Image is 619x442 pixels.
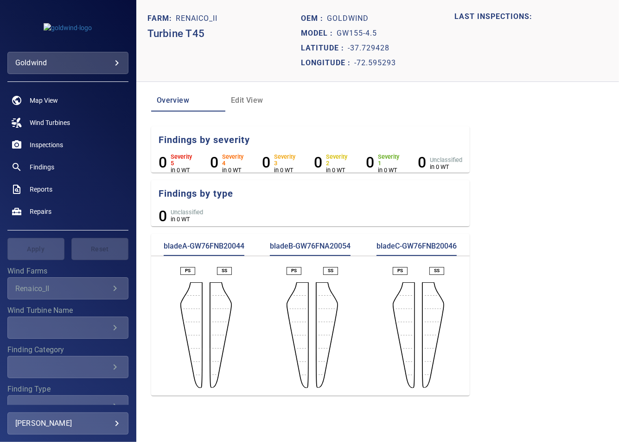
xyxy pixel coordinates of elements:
li: Severity 3 [262,154,299,174]
h6: 0 [262,154,270,174]
span: Edit View [231,94,294,107]
h6: 0 [418,154,426,174]
p: LAST INSPECTIONS: [454,11,608,22]
h6: Unclassified [171,209,203,216]
h6: 0 [211,154,219,174]
li: Severity 1 [366,154,403,174]
div: Wind Turbine Name [7,317,128,339]
p: in 0 WT [378,167,403,174]
li: Severity 5 [159,154,196,174]
p: in 0 WT [171,216,203,223]
p: SS [434,268,440,274]
h6: Unclassified [430,157,462,163]
a: inspections noActive [7,134,128,156]
li: Unclassified [159,207,203,225]
span: Overview [157,94,220,107]
span: Wind Turbines [30,118,70,127]
p: -37.729428 [348,43,389,54]
p: Turbine T45 [147,26,301,42]
h6: Severity 5 [171,154,196,167]
p: SS [222,268,227,274]
h6: Severity 4 [223,154,248,167]
p: bladeA-GW76FNB20044 [164,241,244,256]
p: in 0 WT [430,163,462,170]
img: goldwind-logo [44,23,92,32]
p: PS [185,268,191,274]
h5: Findings by type [159,187,470,200]
p: -72.595293 [354,57,396,68]
a: windturbines noActive [7,112,128,134]
a: reports noActive [7,178,128,200]
p: bladeC-GW76FNB20046 [377,241,457,256]
p: Model : [301,28,337,39]
span: Inspections [30,140,63,149]
p: bladeB-GW76FNA20054 [270,241,351,256]
h6: Severity 1 [378,154,403,167]
p: Oem : [301,13,327,24]
label: Wind Turbine Name [7,307,128,314]
li: Severity 4 [211,154,248,174]
p: in 0 WT [274,167,299,174]
h6: 0 [314,154,322,174]
label: Finding Type [7,386,128,393]
h6: 0 [159,154,167,174]
span: Map View [30,96,58,105]
a: findings noActive [7,156,128,178]
a: map noActive [7,89,128,112]
p: Longitude : [301,57,354,68]
div: Finding Category [7,356,128,378]
div: Renaico_II [15,284,109,293]
div: Finding Type [7,395,128,417]
p: Goldwind [327,13,369,24]
h6: 0 [159,207,167,225]
p: PS [291,268,297,274]
li: Severity Unclassified [418,154,462,174]
div: Wind Farms [7,277,128,299]
p: in 0 WT [223,167,248,174]
div: goldwind [7,52,128,74]
p: Farm: [147,13,176,24]
p: GW155-4.5 [337,28,377,39]
p: Renaico_II [176,13,217,24]
p: PS [397,268,403,274]
div: goldwind [15,56,121,70]
h6: 0 [366,154,374,174]
a: repairs noActive [7,200,128,223]
h6: Severity 2 [326,154,351,167]
span: Findings [30,162,54,172]
span: Repairs [30,207,51,216]
label: Finding Category [7,346,128,354]
span: Reports [30,185,52,194]
h5: Findings by severity [159,134,470,146]
p: in 0 WT [326,167,351,174]
p: in 0 WT [171,167,196,174]
h6: Severity 3 [274,154,299,167]
p: Latitude : [301,43,348,54]
p: SS [328,268,333,274]
label: Wind Farms [7,268,128,275]
div: [PERSON_NAME] [15,416,121,431]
